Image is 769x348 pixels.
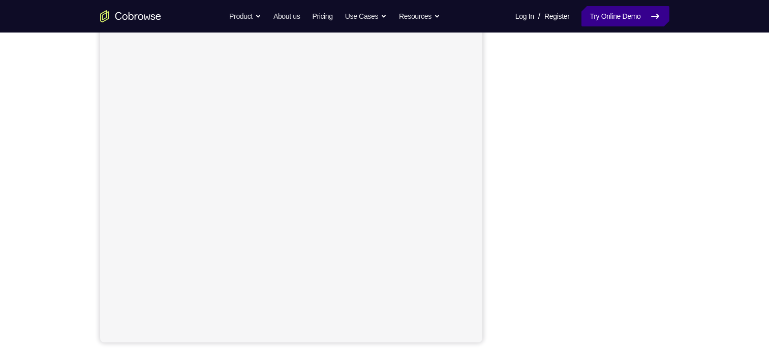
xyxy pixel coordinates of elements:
[345,6,387,26] button: Use Cases
[100,2,482,342] iframe: Agent
[399,6,440,26] button: Resources
[273,6,300,26] a: About us
[581,6,669,26] a: Try Online Demo
[544,6,569,26] a: Register
[229,6,261,26] button: Product
[538,10,540,22] span: /
[100,10,161,22] a: Go to the home page
[312,6,332,26] a: Pricing
[515,6,534,26] a: Log In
